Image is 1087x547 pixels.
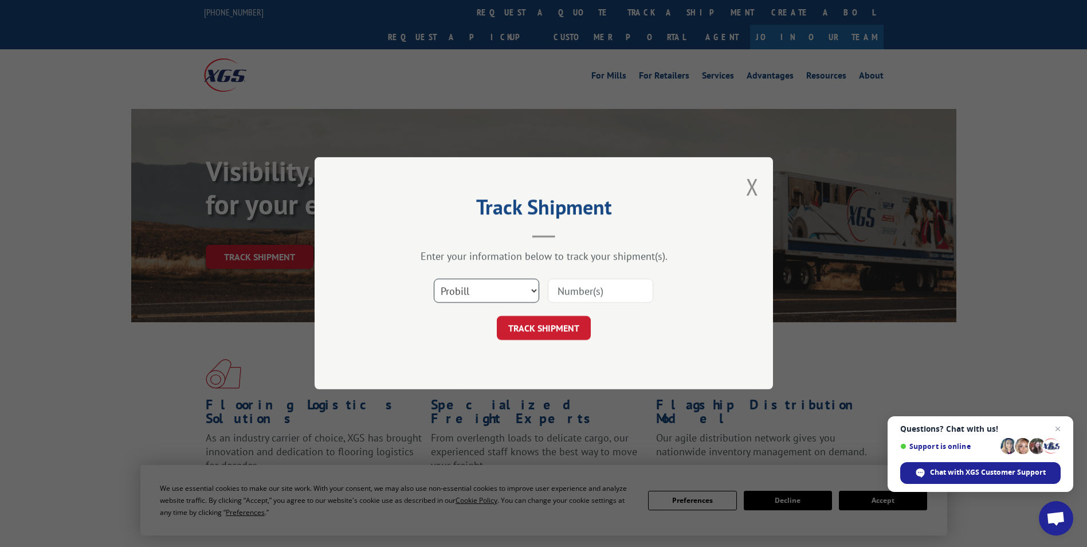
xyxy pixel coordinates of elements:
[497,317,591,341] button: TRACK SHIPMENT
[930,467,1046,478] span: Chat with XGS Customer Support
[900,424,1061,433] span: Questions? Chat with us!
[746,171,759,202] button: Close modal
[900,442,996,451] span: Support is online
[1051,422,1065,436] span: Close chat
[1039,501,1073,536] div: Open chat
[900,462,1061,484] div: Chat with XGS Customer Support
[548,279,653,303] input: Number(s)
[372,250,716,263] div: Enter your information below to track your shipment(s).
[372,199,716,221] h2: Track Shipment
